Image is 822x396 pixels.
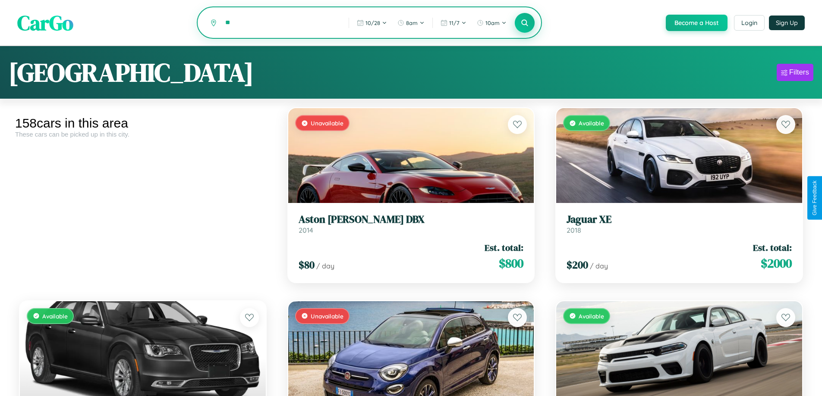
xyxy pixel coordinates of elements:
[769,16,805,30] button: Sign Up
[9,55,254,90] h1: [GEOGRAPHIC_DATA]
[761,255,792,272] span: $ 2000
[406,19,418,26] span: 8am
[567,226,581,234] span: 2018
[393,16,429,30] button: 8am
[353,16,391,30] button: 10/28
[666,15,728,31] button: Become a Host
[579,119,604,127] span: Available
[15,116,271,131] div: 158 cars in this area
[812,181,818,215] div: Give Feedback
[485,241,523,254] span: Est. total:
[17,9,73,37] span: CarGo
[299,226,313,234] span: 2014
[365,19,380,26] span: 10 / 28
[299,258,315,272] span: $ 80
[316,262,334,270] span: / day
[299,213,524,234] a: Aston [PERSON_NAME] DBX2014
[753,241,792,254] span: Est. total:
[311,119,343,127] span: Unavailable
[789,68,809,77] div: Filters
[436,16,471,30] button: 11/7
[590,262,608,270] span: / day
[579,312,604,320] span: Available
[311,312,343,320] span: Unavailable
[567,213,792,234] a: Jaguar XE2018
[449,19,460,26] span: 11 / 7
[734,15,765,31] button: Login
[777,64,813,81] button: Filters
[499,255,523,272] span: $ 800
[299,213,524,226] h3: Aston [PERSON_NAME] DBX
[567,213,792,226] h3: Jaguar XE
[485,19,500,26] span: 10am
[42,312,68,320] span: Available
[15,131,271,138] div: These cars can be picked up in this city.
[472,16,511,30] button: 10am
[567,258,588,272] span: $ 200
